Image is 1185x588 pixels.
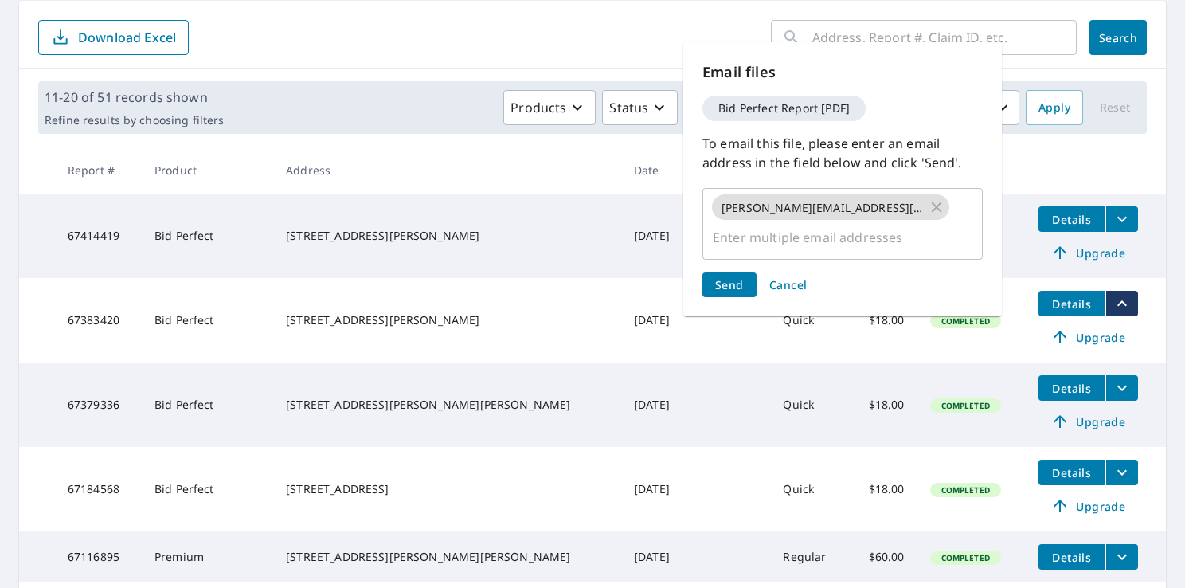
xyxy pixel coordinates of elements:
[770,278,848,363] td: Quick
[712,194,949,220] div: [PERSON_NAME][EMAIL_ADDRESS][DOMAIN_NAME]
[621,531,690,582] td: [DATE]
[286,397,608,413] div: [STREET_ADDRESS][PERSON_NAME][PERSON_NAME]
[1048,212,1096,227] span: Details
[702,134,983,172] p: To email this file, please enter an email address in the field below and click 'Send'.
[273,147,621,194] th: Address
[510,98,566,117] p: Products
[286,228,608,244] div: [STREET_ADDRESS][PERSON_NAME]
[621,447,690,531] td: [DATE]
[1105,460,1138,485] button: filesDropdownBtn-67184568
[1048,412,1128,431] span: Upgrade
[1048,465,1096,480] span: Details
[1048,243,1128,262] span: Upgrade
[503,90,596,125] button: Products
[38,20,189,55] button: Download Excel
[621,147,690,194] th: Date
[621,194,690,278] td: [DATE]
[1038,291,1105,316] button: detailsBtn-67383420
[932,484,999,496] span: Completed
[932,400,999,411] span: Completed
[286,312,608,328] div: [STREET_ADDRESS][PERSON_NAME]
[1048,381,1096,396] span: Details
[770,531,848,582] td: Regular
[286,481,608,497] div: [STREET_ADDRESS]
[848,363,917,447] td: $18.00
[715,277,744,292] span: Send
[55,147,142,194] th: Report #
[1038,493,1138,519] a: Upgrade
[770,447,848,531] td: Quick
[142,147,273,194] th: Product
[702,61,983,83] p: Email files
[1038,324,1138,350] a: Upgrade
[848,447,917,531] td: $18.00
[770,363,848,447] td: Quick
[812,15,1077,60] input: Address, Report #, Claim ID, etc.
[1048,496,1128,515] span: Upgrade
[1038,206,1105,232] button: detailsBtn-67414419
[848,278,917,363] td: $18.00
[932,552,999,563] span: Completed
[702,272,757,297] button: Send
[1038,409,1138,434] a: Upgrade
[78,29,176,46] p: Download Excel
[621,363,690,447] td: [DATE]
[45,113,224,127] p: Refine results by choosing filters
[142,363,273,447] td: Bid Perfect
[1038,460,1105,485] button: detailsBtn-67184568
[1105,375,1138,401] button: filesDropdownBtn-67379336
[55,194,142,278] td: 67414419
[1102,30,1134,45] span: Search
[1105,291,1138,316] button: filesDropdownBtn-67383420
[1038,98,1070,118] span: Apply
[609,98,648,117] p: Status
[142,194,273,278] td: Bid Perfect
[848,531,917,582] td: $60.00
[1048,327,1128,347] span: Upgrade
[709,103,859,114] span: Bid Perfect Report [PDF]
[55,531,142,582] td: 67116895
[55,363,142,447] td: 67379336
[1048,550,1096,565] span: Details
[142,278,273,363] td: Bid Perfect
[55,447,142,531] td: 67184568
[286,549,608,565] div: [STREET_ADDRESS][PERSON_NAME][PERSON_NAME]
[710,222,952,253] input: Enter multiple email addresses
[602,90,678,125] button: Status
[1038,544,1105,570] button: detailsBtn-67116895
[769,277,808,292] span: Cancel
[1026,90,1083,125] button: Apply
[1048,296,1096,312] span: Details
[1038,375,1105,401] button: detailsBtn-67379336
[55,278,142,363] td: 67383420
[45,88,224,107] p: 11-20 of 51 records shown
[763,272,814,297] button: Cancel
[1089,20,1147,55] button: Search
[712,200,933,215] span: [PERSON_NAME][EMAIL_ADDRESS][DOMAIN_NAME]
[142,531,273,582] td: Premium
[932,316,999,327] span: Completed
[621,278,690,363] td: [DATE]
[1105,544,1138,570] button: filesDropdownBtn-67116895
[142,447,273,531] td: Bid Perfect
[1105,206,1138,232] button: filesDropdownBtn-67414419
[1038,240,1138,265] a: Upgrade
